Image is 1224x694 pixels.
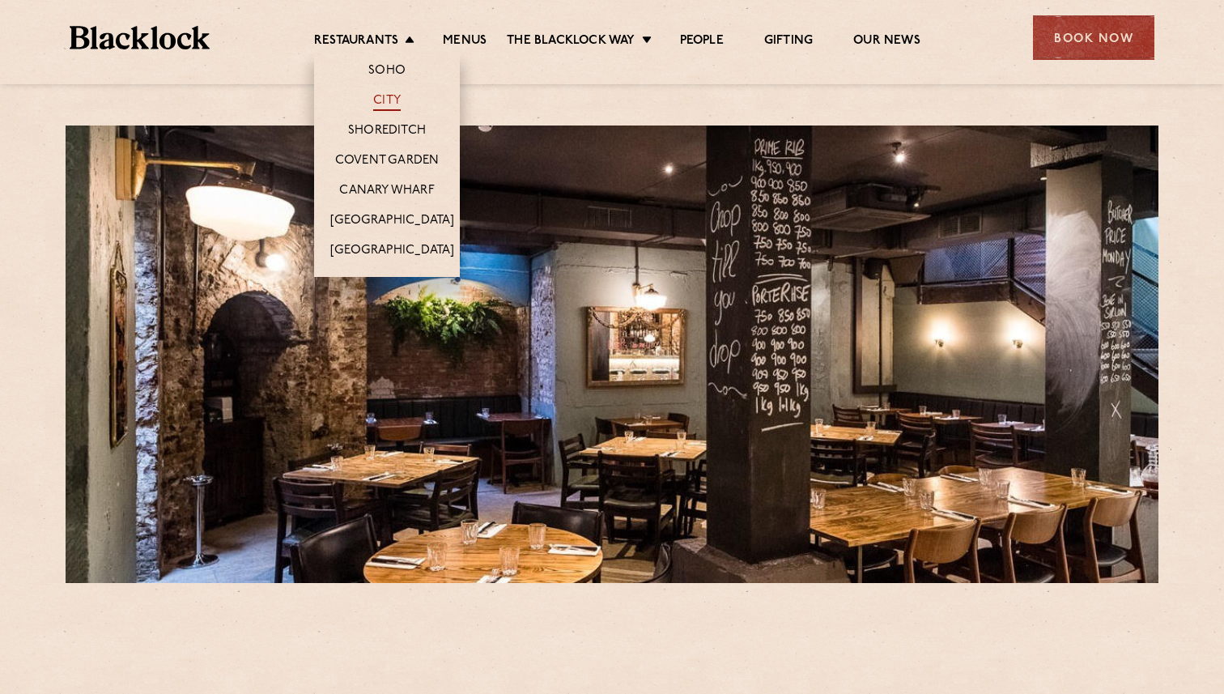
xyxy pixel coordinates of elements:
a: Shoreditch [348,123,426,141]
a: Menus [443,33,487,51]
a: Our News [853,33,920,51]
a: People [680,33,724,51]
a: Covent Garden [335,153,440,171]
a: The Blacklock Way [507,33,635,51]
a: Restaurants [314,33,398,51]
a: [GEOGRAPHIC_DATA] [330,243,454,261]
a: City [373,93,401,111]
a: Soho [368,63,406,81]
a: Gifting [764,33,813,51]
a: [GEOGRAPHIC_DATA] [330,213,454,231]
img: BL_Textured_Logo-footer-cropped.svg [70,26,210,49]
div: Book Now [1033,15,1154,60]
a: Canary Wharf [339,183,434,201]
